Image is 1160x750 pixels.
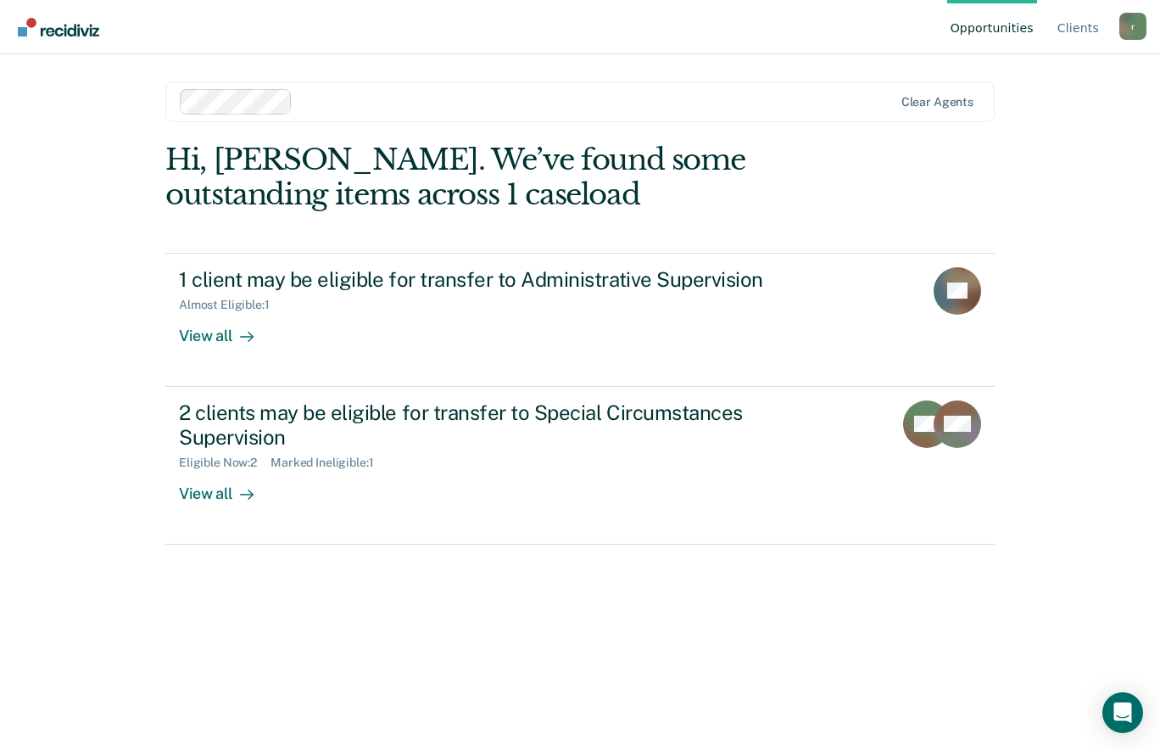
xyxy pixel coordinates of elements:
a: 2 clients may be eligible for transfer to Special Circumstances SupervisionEligible Now:2Marked I... [165,387,995,545]
div: 1 client may be eligible for transfer to Administrative Supervision [179,267,774,292]
div: Open Intercom Messenger [1102,692,1143,733]
div: r [1119,13,1146,40]
img: Recidiviz [18,18,99,36]
div: Almost Eligible : 1 [179,298,283,312]
button: Profile dropdown button [1119,13,1146,40]
a: 1 client may be eligible for transfer to Administrative SupervisionAlmost Eligible:1View all [165,253,995,387]
div: Clear agents [901,95,973,109]
div: Eligible Now : 2 [179,456,270,470]
div: 2 clients may be eligible for transfer to Special Circumstances Supervision [179,400,774,450]
div: View all [179,470,274,503]
div: View all [179,312,274,345]
div: Marked Ineligible : 1 [270,456,387,470]
div: Hi, [PERSON_NAME]. We’ve found some outstanding items across 1 caseload [165,143,828,212]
